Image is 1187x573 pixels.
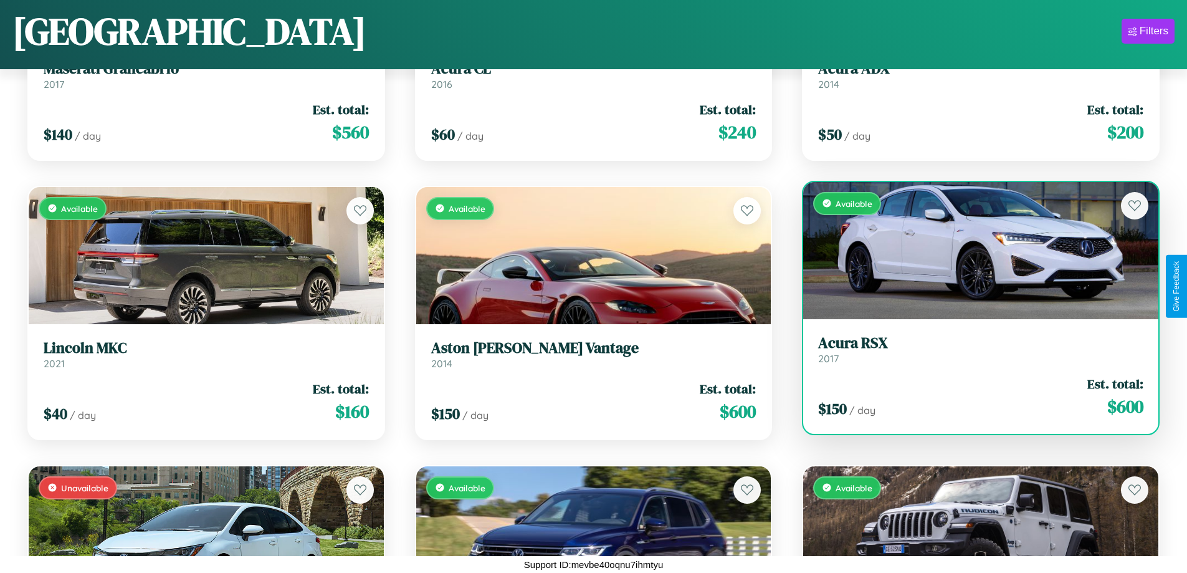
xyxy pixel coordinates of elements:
[332,120,369,145] span: $ 560
[849,404,875,417] span: / day
[700,100,756,118] span: Est. total:
[462,409,489,421] span: / day
[836,483,872,493] span: Available
[844,130,870,142] span: / day
[818,334,1143,365] a: Acura RSX2017
[818,78,839,90] span: 2014
[431,78,452,90] span: 2016
[44,60,369,90] a: Maserati Grancabrio2017
[12,6,366,57] h1: [GEOGRAPHIC_DATA]
[335,399,369,424] span: $ 160
[1087,375,1143,393] span: Est. total:
[449,203,485,214] span: Available
[718,120,756,145] span: $ 240
[44,403,67,424] span: $ 40
[61,203,98,214] span: Available
[44,78,64,90] span: 2017
[700,380,756,398] span: Est. total:
[449,483,485,493] span: Available
[44,60,369,78] h3: Maserati Grancabrio
[524,556,663,573] p: Support ID: mevbe40oqnu7ihmtyu
[720,399,756,424] span: $ 600
[818,124,842,145] span: $ 50
[44,357,65,370] span: 2021
[70,409,96,421] span: / day
[431,60,756,90] a: Acura CL2016
[431,60,756,78] h3: Acura CL
[44,124,72,145] span: $ 140
[313,380,369,398] span: Est. total:
[1107,120,1143,145] span: $ 200
[1087,100,1143,118] span: Est. total:
[1140,25,1168,37] div: Filters
[75,130,101,142] span: / day
[457,130,484,142] span: / day
[431,403,460,424] span: $ 150
[836,198,872,209] span: Available
[1122,19,1175,44] button: Filters
[818,398,847,419] span: $ 150
[44,339,369,357] h3: Lincoln MKC
[818,60,1143,90] a: Acura ADX2014
[818,352,839,365] span: 2017
[1107,394,1143,419] span: $ 600
[431,339,756,370] a: Aston [PERSON_NAME] Vantage2014
[313,100,369,118] span: Est. total:
[431,339,756,357] h3: Aston [PERSON_NAME] Vantage
[61,483,108,493] span: Unavailable
[818,60,1143,78] h3: Acura ADX
[44,339,369,370] a: Lincoln MKC2021
[431,124,455,145] span: $ 60
[1172,261,1181,312] div: Give Feedback
[818,334,1143,352] h3: Acura RSX
[431,357,452,370] span: 2014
